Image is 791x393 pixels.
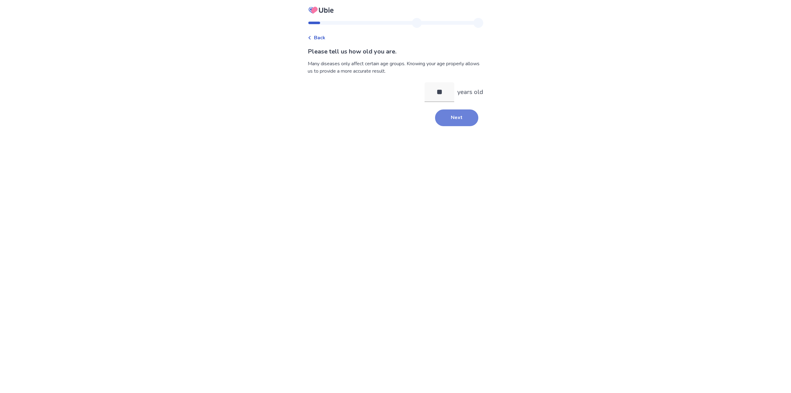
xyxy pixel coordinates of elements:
span: Back [314,34,325,41]
div: Many diseases only affect certain age groups. Knowing your age properly allows us to provide a mo... [308,60,483,75]
input: years old [425,82,454,102]
p: years old [457,88,483,97]
button: Next [435,109,478,126]
p: Please tell us how old you are. [308,47,483,56]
